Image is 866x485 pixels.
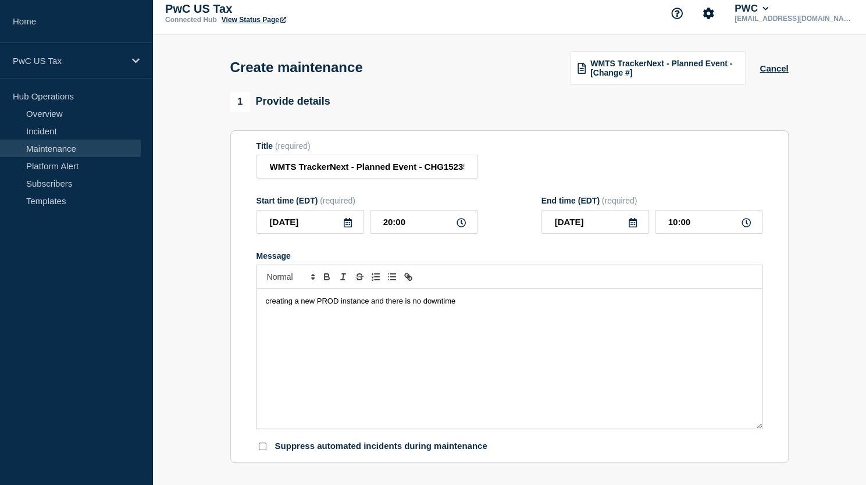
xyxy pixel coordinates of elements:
input: YYYY-MM-DD [256,210,364,234]
span: (required) [275,141,311,151]
button: Toggle italic text [335,270,351,284]
button: Toggle link [400,270,416,284]
p: Suppress automated incidents during maintenance [275,441,487,452]
div: Provide details [230,92,330,112]
span: (required) [602,196,637,205]
span: (required) [320,196,355,205]
input: Title [256,155,477,179]
button: Account settings [696,1,721,26]
div: End time (EDT) [541,196,762,205]
input: HH:MM [655,210,762,234]
button: PWC [732,3,771,15]
div: Start time (EDT) [256,196,477,205]
input: Suppress automated incidents during maintenance [259,443,266,450]
h1: Create maintenance [230,59,363,76]
div: Message [257,289,762,429]
span: 1 [230,92,250,112]
p: PwC US Tax [13,56,124,66]
span: Font size [262,270,319,284]
button: Toggle bold text [319,270,335,284]
button: Support [665,1,689,26]
div: Title [256,141,477,151]
button: Toggle bulleted list [384,270,400,284]
a: View Status Page [222,16,286,24]
button: Toggle ordered list [368,270,384,284]
p: PwC US Tax [165,2,398,16]
span: creating a new PROD instance and there is no downtime [266,297,456,305]
input: HH:MM [370,210,477,234]
button: Toggle strikethrough text [351,270,368,284]
p: [EMAIL_ADDRESS][DOMAIN_NAME] [732,15,853,23]
button: Cancel [760,63,788,73]
input: YYYY-MM-DD [541,210,649,234]
p: Connected Hub [165,16,217,24]
div: Message [256,251,762,261]
span: WMTS TrackerNext - Planned Event - [Change #] [590,59,738,77]
img: template icon [578,63,586,73]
